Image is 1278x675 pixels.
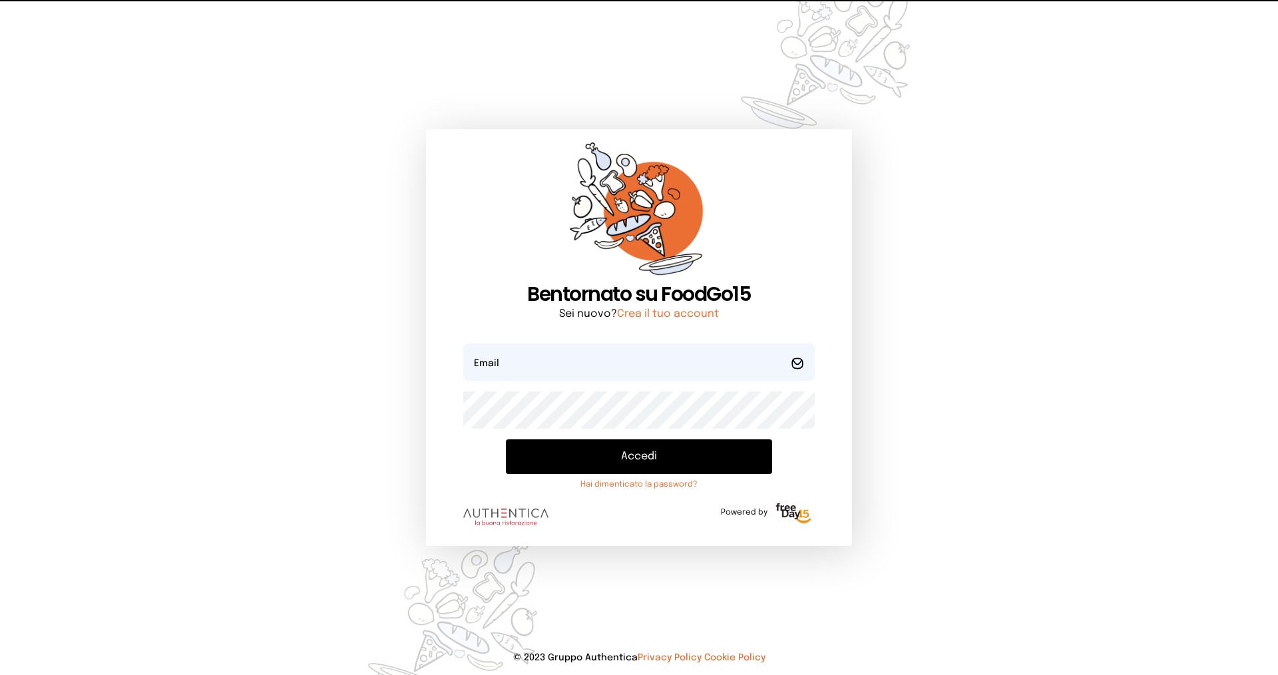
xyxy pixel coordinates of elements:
[21,651,1257,664] p: © 2023 Gruppo Authentica
[617,308,719,320] a: Crea il tuo account
[570,142,708,283] img: sticker-orange.65babaf.png
[463,306,815,322] p: Sei nuovo?
[638,653,702,662] a: Privacy Policy
[721,507,767,518] span: Powered by
[506,479,772,490] a: Hai dimenticato la password?
[773,501,815,527] img: logo-freeday.3e08031.png
[704,653,765,662] a: Cookie Policy
[506,439,772,474] button: Accedi
[463,282,815,306] h1: Bentornato su FoodGo15
[463,509,548,526] img: logo.8f33a47.png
